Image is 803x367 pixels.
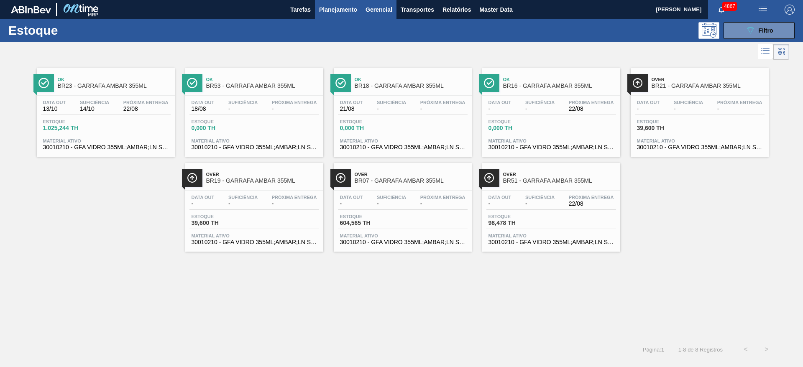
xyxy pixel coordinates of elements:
[327,157,476,252] a: ÍconeOverBR07 - GARRAFA AMBAR 355MLData out-Suficiência-Próxima Entrega-Estoque604,565 THMaterial...
[488,119,547,124] span: Estoque
[43,125,102,131] span: 1.025,244 TH
[43,100,66,105] span: Data out
[525,106,555,112] span: -
[377,201,406,207] span: -
[476,157,624,252] a: ÍconeOverBR51 - GARRAFA AMBAR 355MLData out-Suficiência-Próxima Entrega22/08Estoque98,478 THMater...
[355,77,468,82] span: Ok
[340,119,399,124] span: Estoque
[192,220,250,226] span: 39,600 TH
[476,62,624,157] a: ÍconeOkBR16 - GARRAFA AMBAR 355MLData out-Suficiência-Próxima Entrega22/08Estoque0,000 THMaterial...
[759,27,773,34] span: Filtro
[340,220,399,226] span: 604,565 TH
[11,6,51,13] img: TNhmsLtSVTkK8tSr43FrP2fwEKptu5GPRR3wAAAABJRU5ErkJggg==
[340,125,399,131] span: 0,000 TH
[192,144,317,150] span: 30010210 - GFA VIDRO 355ML;AMBAR;LN STD;;;
[192,138,317,143] span: Material ativo
[637,119,696,124] span: Estoque
[637,100,660,105] span: Data out
[488,144,614,150] span: 30010210 - GFA VIDRO 355ML;AMBAR;LN STD;;;
[698,22,719,39] div: Pogramando: nenhum usuário selecionado
[43,138,169,143] span: Material ativo
[484,173,494,183] img: Ícone
[488,233,614,238] span: Material ativo
[722,2,737,11] span: 4867
[624,62,773,157] a: ÍconeOverBR21 - GARRAFA AMBAR 355MLData out-Suficiência-Próxima Entrega-Estoque39,600 THMaterial ...
[488,201,511,207] span: -
[643,347,664,353] span: Página : 1
[420,100,465,105] span: Próxima Entrega
[637,125,696,131] span: 39,600 TH
[488,214,547,219] span: Estoque
[488,138,614,143] span: Material ativo
[340,138,465,143] span: Material ativo
[717,106,762,112] span: -
[123,106,169,112] span: 22/08
[488,195,511,200] span: Data out
[717,100,762,105] span: Próxima Entrega
[43,106,66,112] span: 13/10
[442,5,471,15] span: Relatórios
[340,239,465,245] span: 30010210 - GFA VIDRO 355ML;AMBAR;LN STD;;;
[724,22,795,39] button: Filtro
[272,201,317,207] span: -
[377,100,406,105] span: Suficiência
[192,201,215,207] span: -
[319,5,357,15] span: Planejamento
[340,106,363,112] span: 21/08
[58,83,171,89] span: BR23 - GARRAFA AMBAR 355ML
[503,83,616,89] span: BR16 - GARRAFA AMBAR 355ML
[43,144,169,150] span: 30010210 - GFA VIDRO 355ML;AMBAR;LN STD;;;
[366,5,392,15] span: Gerencial
[637,144,762,150] span: 30010210 - GFA VIDRO 355ML;AMBAR;LN STD;;;
[637,106,660,112] span: -
[503,172,616,177] span: Over
[708,4,735,15] button: Notificações
[632,78,643,88] img: Ícone
[569,106,614,112] span: 22/08
[228,201,258,207] span: -
[735,339,756,360] button: <
[290,5,311,15] span: Tarefas
[192,233,317,238] span: Material ativo
[355,172,468,177] span: Over
[340,100,363,105] span: Data out
[327,62,476,157] a: ÍconeOkBR18 - GARRAFA AMBAR 355MLData out21/08Suficiência-Próxima Entrega-Estoque0,000 THMaterial...
[192,100,215,105] span: Data out
[652,83,765,89] span: BR21 - GARRAFA AMBAR 355ML
[335,78,346,88] img: Ícone
[187,173,197,183] img: Ícone
[377,195,406,200] span: Suficiência
[488,239,614,245] span: 30010210 - GFA VIDRO 355ML;AMBAR;LN STD;;;
[335,173,346,183] img: Ícone
[192,119,250,124] span: Estoque
[569,195,614,200] span: Próxima Entrega
[758,5,768,15] img: userActions
[488,100,511,105] span: Data out
[569,201,614,207] span: 22/08
[503,178,616,184] span: BR51 - GARRAFA AMBAR 355ML
[340,201,363,207] span: -
[80,106,109,112] span: 14/10
[272,195,317,200] span: Próxima Entrega
[192,125,250,131] span: 0,000 TH
[377,106,406,112] span: -
[38,78,49,88] img: Ícone
[488,106,511,112] span: -
[756,339,777,360] button: >
[401,5,434,15] span: Transportes
[569,100,614,105] span: Próxima Entrega
[785,5,795,15] img: Logout
[206,83,319,89] span: BR53 - GARRAFA AMBAR 355ML
[8,25,133,35] h1: Estoque
[80,100,109,105] span: Suficiência
[228,195,258,200] span: Suficiência
[192,195,215,200] span: Data out
[206,178,319,184] span: BR19 - GARRAFA AMBAR 355ML
[488,220,547,226] span: 98,478 TH
[340,233,465,238] span: Material ativo
[525,195,555,200] span: Suficiência
[420,106,465,112] span: -
[525,100,555,105] span: Suficiência
[488,125,547,131] span: 0,000 TH
[192,239,317,245] span: 30010210 - GFA VIDRO 355ML;AMBAR;LN STD;;;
